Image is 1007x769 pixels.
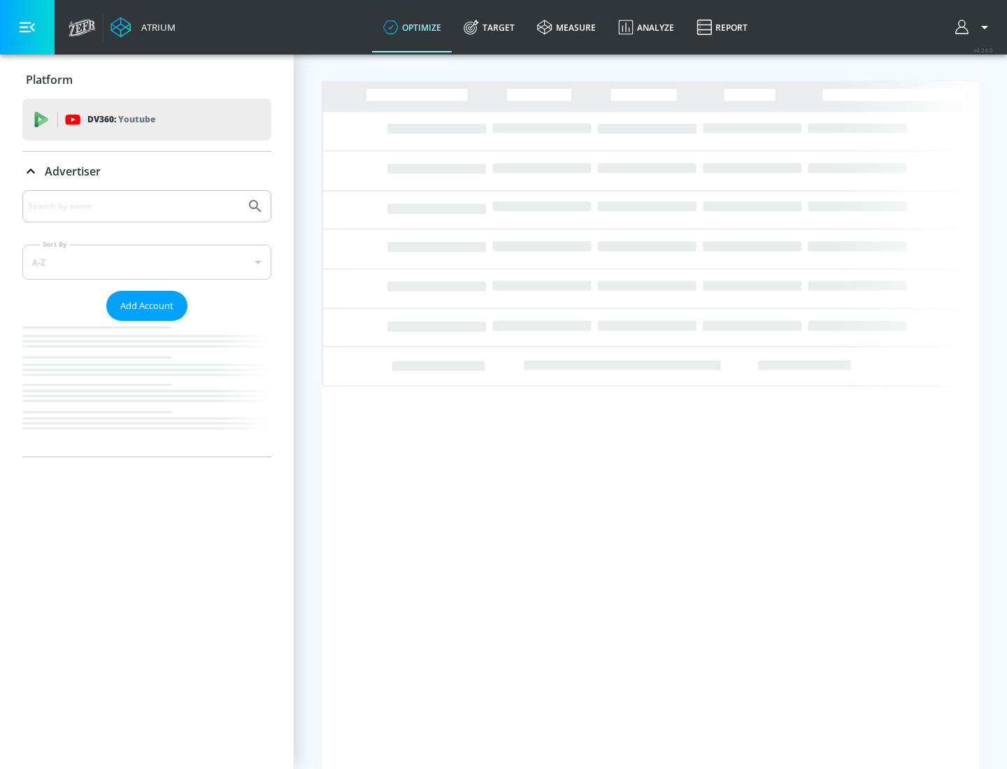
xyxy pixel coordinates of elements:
[22,99,271,141] div: DV360: Youtube
[22,152,271,191] div: Advertiser
[685,2,759,52] a: Report
[973,46,993,54] span: v 4.24.0
[452,2,526,52] a: Target
[45,164,101,179] p: Advertiser
[110,17,176,38] a: Atrium
[118,112,155,127] p: Youtube
[136,21,176,34] div: Atrium
[106,291,187,321] button: Add Account
[22,245,271,280] div: A-Z
[607,2,685,52] a: Analyze
[40,240,70,249] label: Sort By
[28,197,240,215] input: Search by name
[372,2,452,52] a: optimize
[526,2,607,52] a: measure
[87,112,155,127] p: DV360:
[22,60,271,99] div: Platform
[26,72,73,87] p: Platform
[22,190,271,457] div: Advertiser
[22,321,271,457] nav: list of Advertiser
[120,298,173,314] span: Add Account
